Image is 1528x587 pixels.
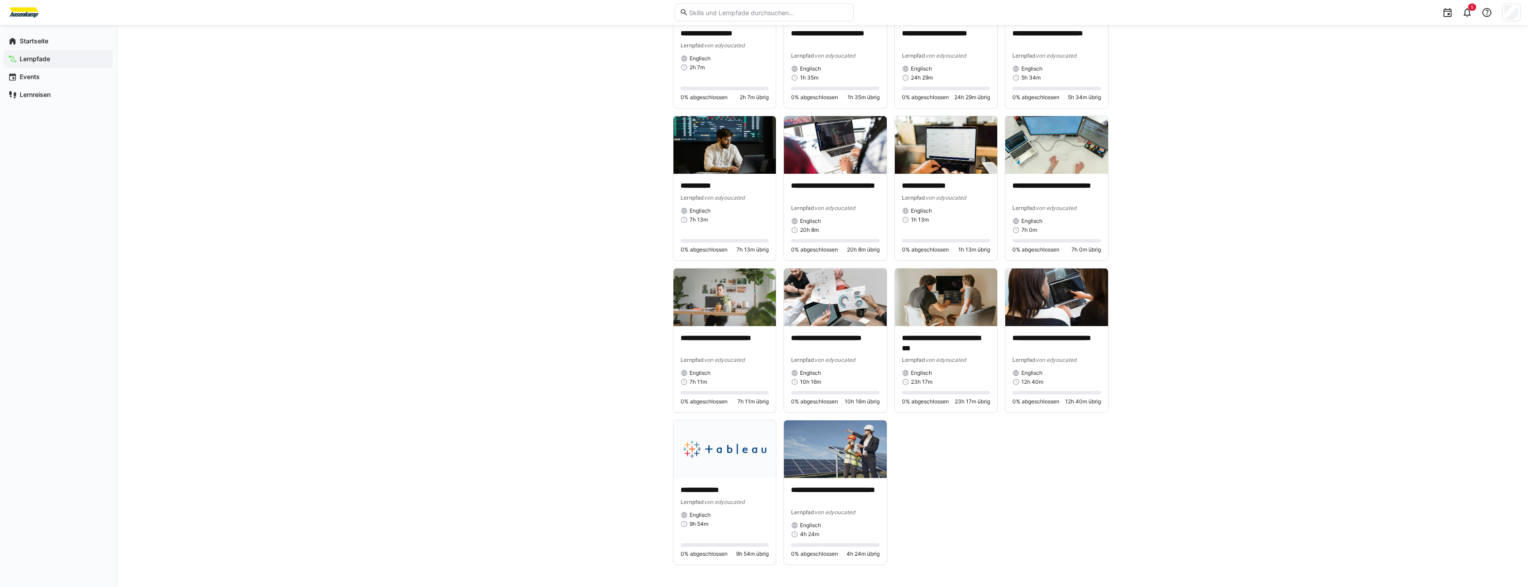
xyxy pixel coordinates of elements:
span: Englisch [911,207,932,214]
img: image [784,116,887,174]
span: 12h 40m übrig [1065,398,1101,405]
img: image [784,268,887,326]
span: 2h 7m übrig [740,94,769,101]
span: 0% abgeschlossen [1012,94,1059,101]
span: 7h 11m übrig [737,398,769,405]
span: Englisch [800,522,821,529]
span: Englisch [1021,218,1042,225]
span: 12h 40m [1021,378,1043,386]
span: 0% abgeschlossen [681,550,728,558]
span: von edyoucated [814,205,855,211]
span: Englisch [911,65,932,72]
span: von edyoucated [814,509,855,516]
span: 0% abgeschlossen [791,94,838,101]
span: 0% abgeschlossen [902,398,949,405]
span: von edyoucated [1036,205,1076,211]
span: 0% abgeschlossen [681,246,728,253]
span: 23h 17m übrig [955,398,990,405]
span: 20h 8m übrig [847,246,880,253]
span: 1h 13m [911,216,929,223]
span: Lernpfad [902,52,925,59]
span: 0% abgeschlossen [791,246,838,253]
span: 7h 13m [690,216,708,223]
span: Lernpfad [791,509,814,516]
span: von edyoucated [925,356,966,363]
span: 5 [1471,4,1473,10]
span: von edyoucated [925,52,966,59]
span: 0% abgeschlossen [791,398,838,405]
span: 10h 16m übrig [845,398,880,405]
span: Englisch [911,369,932,377]
span: von edyoucated [704,499,745,505]
span: 5h 34m übrig [1068,94,1101,101]
span: 2h 7m [690,64,705,71]
span: Englisch [690,207,711,214]
input: Skills und Lernpfade durchsuchen… [688,8,848,17]
img: image [1005,268,1108,326]
span: 9h 54m übrig [736,550,769,558]
span: 20h 8m [800,226,819,234]
span: 0% abgeschlossen [681,94,728,101]
span: Lernpfad [681,42,704,49]
span: 7h 11m [690,378,707,386]
span: 0% abgeschlossen [902,94,949,101]
span: 0% abgeschlossen [681,398,728,405]
span: Englisch [800,65,821,72]
span: 23h 17m [911,378,932,386]
span: 1h 13m übrig [958,246,990,253]
span: 0% abgeschlossen [902,246,949,253]
span: Englisch [800,369,821,377]
span: Englisch [1021,65,1042,72]
span: von edyoucated [704,356,745,363]
span: Englisch [690,512,711,519]
span: von edyoucated [1036,356,1076,363]
span: 1h 35m übrig [847,94,880,101]
span: 24h 29m [911,74,933,81]
span: Lernpfad [902,194,925,201]
span: Lernpfad [902,356,925,363]
span: 0% abgeschlossen [791,550,838,558]
img: image [784,420,887,478]
img: image [895,116,998,174]
span: 0% abgeschlossen [1012,246,1059,253]
span: Lernpfad [681,194,704,201]
span: Lernpfad [791,356,814,363]
span: Lernpfad [681,356,704,363]
img: image [895,268,998,326]
img: image [673,116,776,174]
span: Englisch [1021,369,1042,377]
span: von edyoucated [814,356,855,363]
span: Englisch [690,55,711,62]
span: 5h 34m [1021,74,1041,81]
span: 0% abgeschlossen [1012,398,1059,405]
span: Lernpfad [791,52,814,59]
span: Lernpfad [681,499,704,505]
span: von edyoucated [814,52,855,59]
span: Englisch [690,369,711,377]
img: image [1005,116,1108,174]
span: 7h 13m übrig [736,246,769,253]
span: 1h 35m [800,74,818,81]
span: Lernpfad [1012,356,1036,363]
span: 4h 24m übrig [847,550,880,558]
span: von edyoucated [1036,52,1076,59]
img: image [673,268,776,326]
span: 9h 54m [690,520,708,528]
span: Lernpfad [1012,205,1036,211]
span: 4h 24m [800,531,819,538]
img: image [673,420,776,478]
span: 24h 29m übrig [954,94,990,101]
span: von edyoucated [704,42,745,49]
span: 10h 16m [800,378,821,386]
span: 7h 0m [1021,226,1037,234]
span: Englisch [800,218,821,225]
span: 7h 0m übrig [1071,246,1101,253]
span: von edyoucated [925,194,966,201]
span: Lernpfad [791,205,814,211]
span: Lernpfad [1012,52,1036,59]
span: von edyoucated [704,194,745,201]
